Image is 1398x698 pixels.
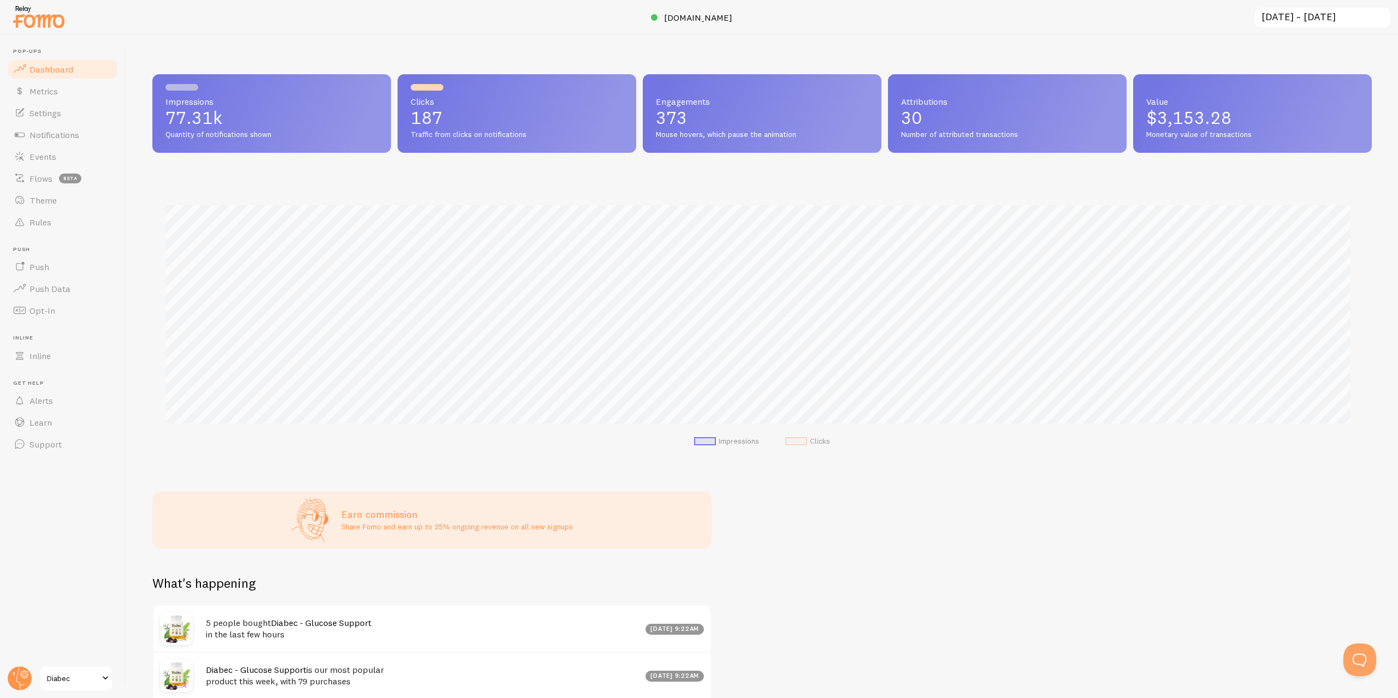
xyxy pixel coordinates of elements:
span: Theme [29,195,57,206]
span: Impressions [165,97,378,106]
p: Share Fomo and earn up to 25% ongoing revenue on all new signups [341,521,573,532]
span: Pop-ups [13,48,119,55]
span: Support [29,439,62,450]
span: Engagements [656,97,868,106]
p: 30 [901,109,1113,127]
span: Alerts [29,395,53,406]
p: 77.31k [165,109,378,127]
a: Rules [7,211,119,233]
span: Quantity of notifications shown [165,130,378,140]
span: Flows [29,173,52,184]
span: Number of attributed transactions [901,130,1113,140]
span: Inline [13,335,119,342]
a: Dashboard [7,58,119,80]
span: Traffic from clicks on notifications [411,130,623,140]
a: Opt-In [7,300,119,321]
img: fomo-relay-logo-orange.svg [11,3,66,31]
a: Push Data [7,278,119,300]
iframe: Help Scout Beacon - Open [1343,643,1376,676]
h4: is our most popular product this week, with 79 purchases [206,664,639,687]
span: Settings [29,108,61,118]
span: Opt-In [29,305,55,316]
a: Metrics [7,80,119,102]
a: Learn [7,411,119,433]
span: Monetary value of transactions [1146,130,1359,140]
span: Inline [29,350,51,361]
a: Notifications [7,124,119,146]
a: Support [7,433,119,455]
span: Diabec [47,672,99,685]
h2: What's happening [152,575,256,592]
h4: 5 people bought in the last few hours [206,617,639,640]
li: Impressions [694,437,759,446]
a: Alerts [7,390,119,411]
div: [DATE] 9:22am [645,671,704,682]
p: 373 [656,109,868,127]
a: Push [7,256,119,278]
span: Metrics [29,86,58,97]
span: Push [29,261,49,272]
a: Events [7,146,119,168]
span: Value [1146,97,1359,106]
a: Flows beta [7,168,119,189]
span: Learn [29,417,52,428]
span: Mouse hovers, which pause the animation [656,130,868,140]
span: Events [29,151,56,162]
span: $3,153.28 [1146,107,1231,128]
span: Notifications [29,129,79,140]
span: Clicks [411,97,623,106]
span: Dashboard [29,64,73,75]
a: Theme [7,189,119,211]
a: Diabec [39,665,113,691]
a: Diabec - Glucose Support [206,664,306,675]
span: Get Help [13,380,119,387]
span: Push [13,246,119,253]
span: beta [59,174,81,183]
h3: Earn commission [341,508,573,521]
a: Settings [7,102,119,124]
p: 187 [411,109,623,127]
span: Rules [29,217,51,228]
div: [DATE] 9:22am [645,624,704,635]
a: Inline [7,345,119,367]
span: Attributions [901,97,1113,106]
li: Clicks [785,437,830,446]
span: Push Data [29,283,70,294]
a: Diabec - Glucose Support [271,617,371,628]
